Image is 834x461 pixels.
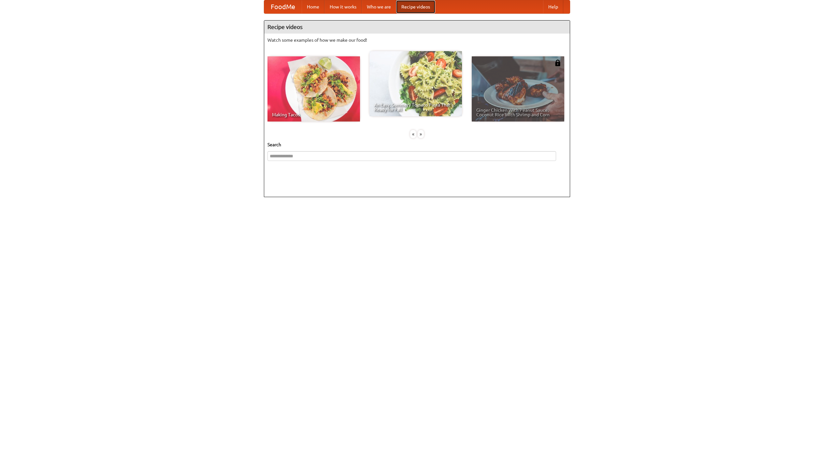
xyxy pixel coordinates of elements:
span: An Easy, Summery Tomato Pasta That's Ready for Fall [374,103,457,112]
a: Home [302,0,324,13]
a: FoodMe [264,0,302,13]
a: Recipe videos [396,0,435,13]
a: Help [543,0,563,13]
h4: Recipe videos [264,21,570,34]
span: Making Tacos [272,112,355,117]
a: Who we are [362,0,396,13]
img: 483408.png [554,60,561,66]
h5: Search [267,141,567,148]
a: Making Tacos [267,56,360,122]
div: « [410,130,416,138]
div: » [418,130,424,138]
a: How it works [324,0,362,13]
p: Watch some examples of how we make our food! [267,37,567,43]
a: An Easy, Summery Tomato Pasta That's Ready for Fall [369,51,462,116]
